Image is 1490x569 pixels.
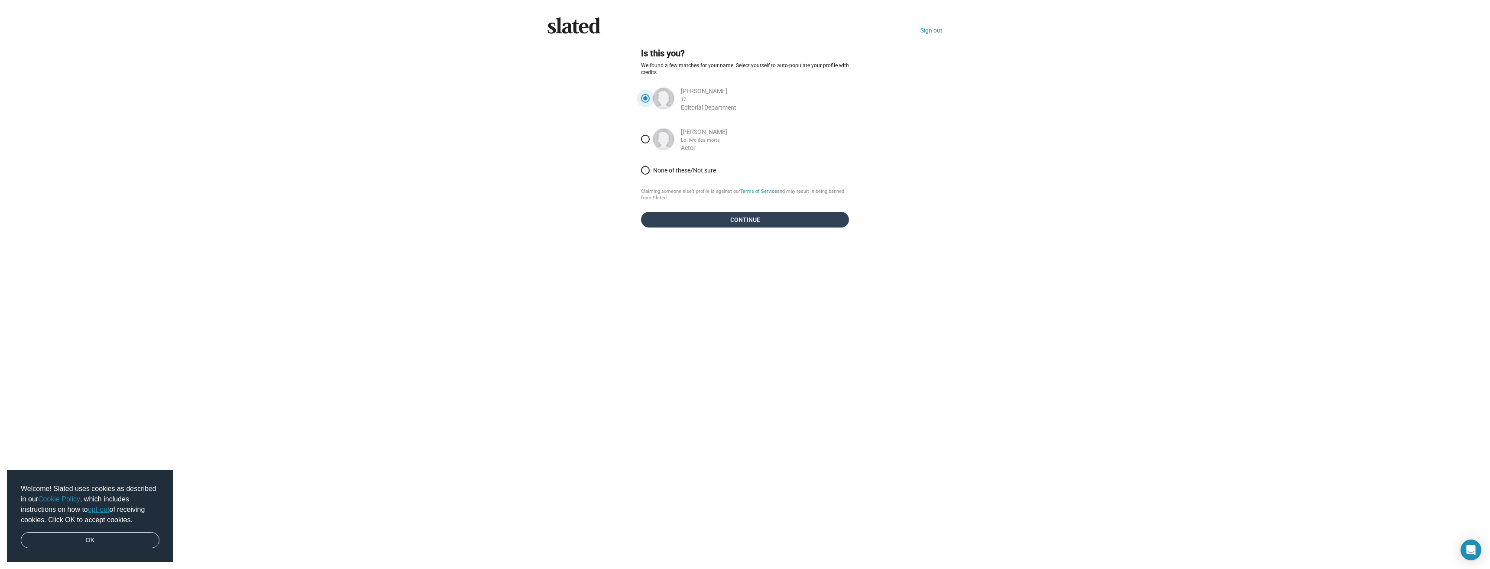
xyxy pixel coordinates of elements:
img: Grégory Bonnault [653,129,674,150]
button: Continue [641,212,849,228]
a: Terms of Service [740,189,777,194]
div: [PERSON_NAME] [681,88,849,94]
span: Continue [648,212,842,228]
a: Sign out [920,27,943,34]
p: We found a few matches for your name. Select yourself to auto-populate your profile with credits. [641,62,849,76]
div: [PERSON_NAME] [681,128,849,135]
a: opt-out [88,506,110,513]
div: 12 [681,96,849,103]
span: None of these/Not sure [650,167,849,174]
div: Le livre des morts [681,137,849,144]
div: cookieconsent [7,470,173,562]
span: Editorial Department [681,104,736,111]
span: Welcome! Slated uses cookies as described in our , which includes instructions on how to of recei... [21,484,159,525]
div: Open Intercom Messenger [1461,540,1481,560]
h2: Is this you? [641,48,849,59]
a: Cookie Policy [38,495,80,503]
img: Gregory Boissonnault [653,88,674,109]
a: dismiss cookie message [21,532,159,549]
span: Actor [681,144,696,151]
div: Claiming someone else’s profile is against our and may result in being banned from Slated. [641,189,849,201]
